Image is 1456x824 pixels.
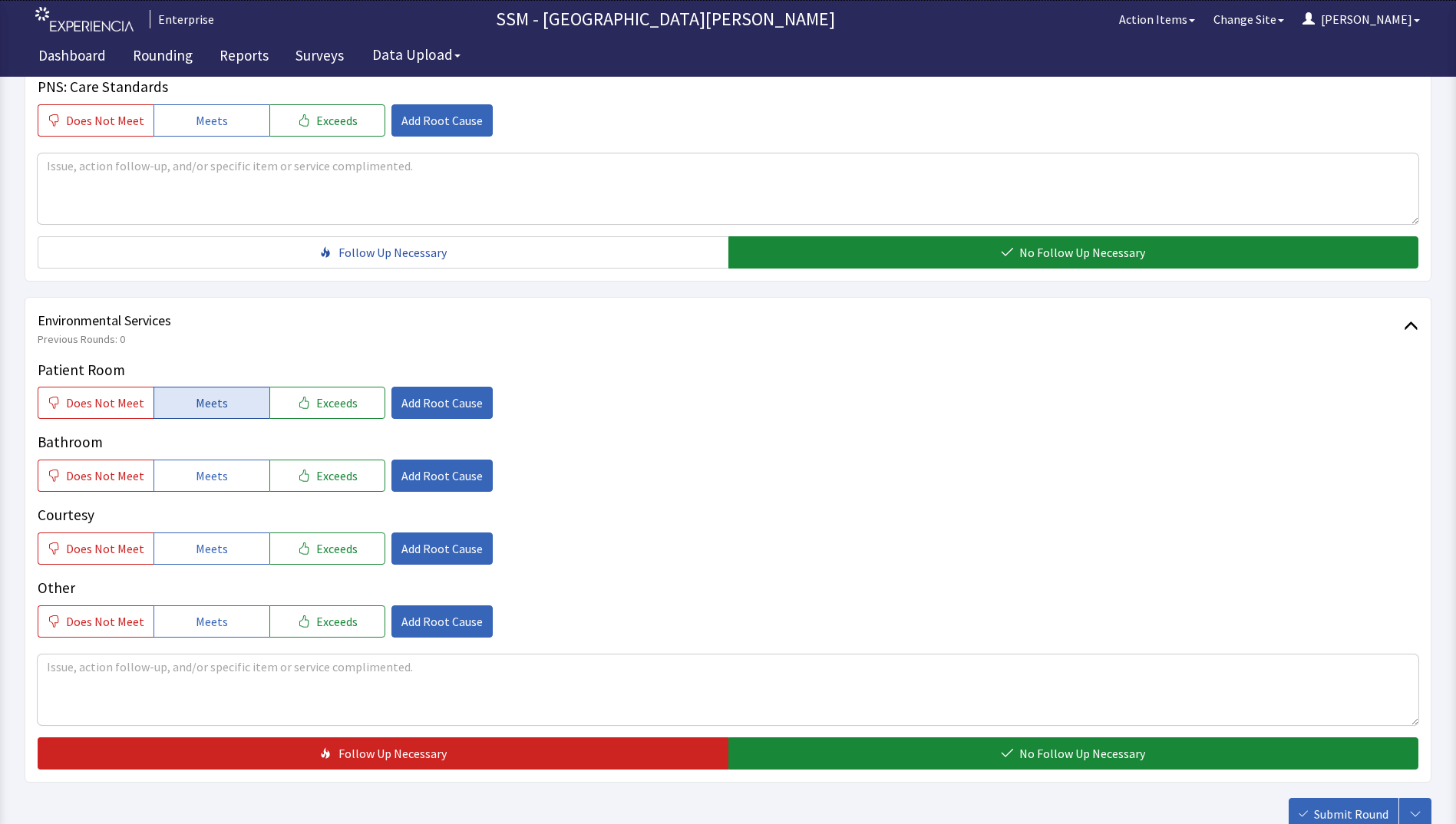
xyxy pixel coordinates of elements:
button: Does Not Meet [38,605,154,638]
span: Add Root Cause [401,612,483,631]
button: Exceeds [269,387,385,419]
button: No Follow Up Necessary [728,236,1419,269]
button: Exceeds [269,605,385,638]
p: Bathroom [38,431,1418,453]
span: Does Not Meet [66,394,144,412]
span: Exceeds [316,539,358,558]
button: Does Not Meet [38,104,154,137]
button: Does Not Meet [38,387,154,419]
span: Does Not Meet [66,539,144,558]
button: Change Site [1204,4,1293,35]
button: No Follow Up Necessary [728,737,1419,770]
button: Follow Up Necessary [38,236,728,269]
button: Meets [154,532,269,565]
span: Does Not Meet [66,111,144,130]
button: Add Root Cause [391,387,493,419]
button: [PERSON_NAME] [1293,4,1429,35]
a: Surveys [284,38,355,77]
button: Meets [154,387,269,419]
span: Exceeds [316,394,358,412]
span: Exceeds [316,111,358,130]
button: Meets [154,605,269,638]
img: experiencia_logo.png [35,7,134,32]
span: Meets [196,394,228,412]
a: Rounding [121,38,204,77]
p: PNS: Care Standards [38,76,1418,98]
p: Other [38,577,1418,599]
span: Add Root Cause [401,539,483,558]
span: Follow Up Necessary [338,744,447,763]
span: Meets [196,111,228,130]
span: Exceeds [316,612,358,631]
button: Does Not Meet [38,460,154,492]
span: Add Root Cause [401,394,483,412]
span: Follow Up Necessary [338,243,447,262]
button: Exceeds [269,460,385,492]
span: No Follow Up Necessary [1019,243,1145,262]
button: Exceeds [269,104,385,137]
span: Add Root Cause [401,466,483,485]
button: Exceeds [269,532,385,565]
button: Meets [154,104,269,137]
span: Exceeds [316,466,358,485]
button: Follow Up Necessary [38,737,728,770]
span: Add Root Cause [401,111,483,130]
span: Submit Round [1314,805,1388,823]
button: Add Root Cause [391,460,493,492]
button: Data Upload [363,41,470,69]
div: Enterprise [150,10,214,28]
button: Add Root Cause [391,104,493,137]
button: Meets [154,460,269,492]
span: Previous Rounds: 0 [38,331,1404,347]
p: SSM - [GEOGRAPHIC_DATA][PERSON_NAME] [220,7,1110,31]
span: Meets [196,612,228,631]
button: Add Root Cause [391,532,493,565]
span: No Follow Up Necessary [1019,744,1145,763]
span: Meets [196,466,228,485]
a: Reports [208,38,280,77]
span: Meets [196,539,228,558]
button: Add Root Cause [391,605,493,638]
button: Does Not Meet [38,532,154,565]
p: Patient Room [38,359,1418,381]
a: Dashboard [27,38,117,77]
p: Courtesy [38,504,1418,526]
span: Does Not Meet [66,466,144,485]
span: Environmental Services [38,310,1404,331]
button: Action Items [1110,4,1204,35]
span: Does Not Meet [66,612,144,631]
